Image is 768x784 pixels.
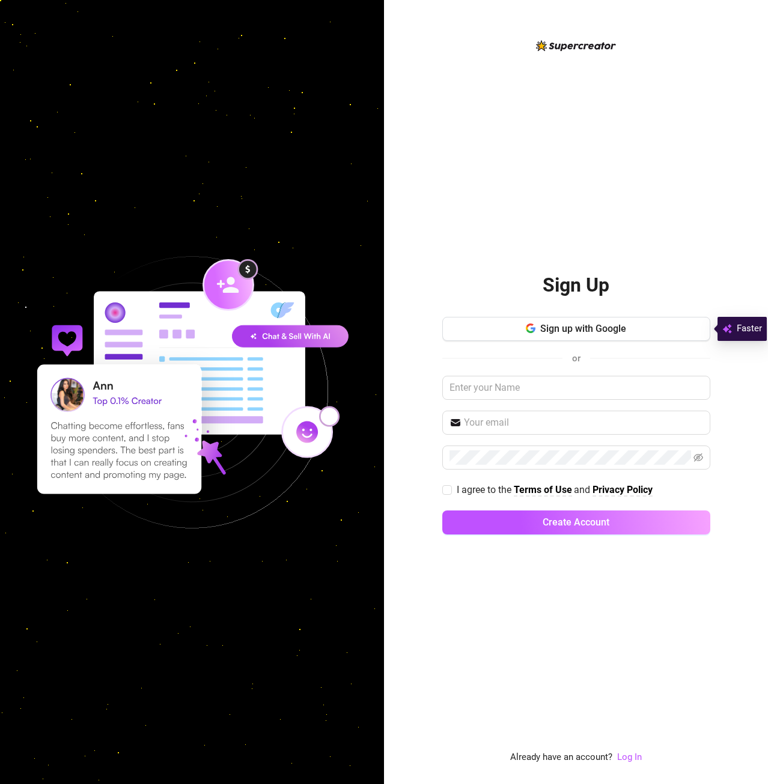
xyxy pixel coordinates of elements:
[593,484,653,495] strong: Privacy Policy
[574,484,593,495] span: and
[693,453,703,462] span: eye-invisible
[510,750,612,765] span: Already have an account?
[442,376,710,400] input: Enter your Name
[543,273,609,298] h2: Sign Up
[737,322,762,336] span: Faster
[514,484,572,495] strong: Terms of Use
[617,752,642,762] a: Log In
[457,484,514,495] span: I agree to the
[722,322,732,336] img: svg%3e
[536,40,616,51] img: logo-BBDzfeDw.svg
[593,484,653,497] a: Privacy Policy
[572,353,581,364] span: or
[442,510,710,534] button: Create Account
[464,415,703,430] input: Your email
[540,323,626,334] span: Sign up with Google
[442,317,710,341] button: Sign up with Google
[543,516,609,528] span: Create Account
[514,484,572,497] a: Terms of Use
[617,750,642,765] a: Log In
